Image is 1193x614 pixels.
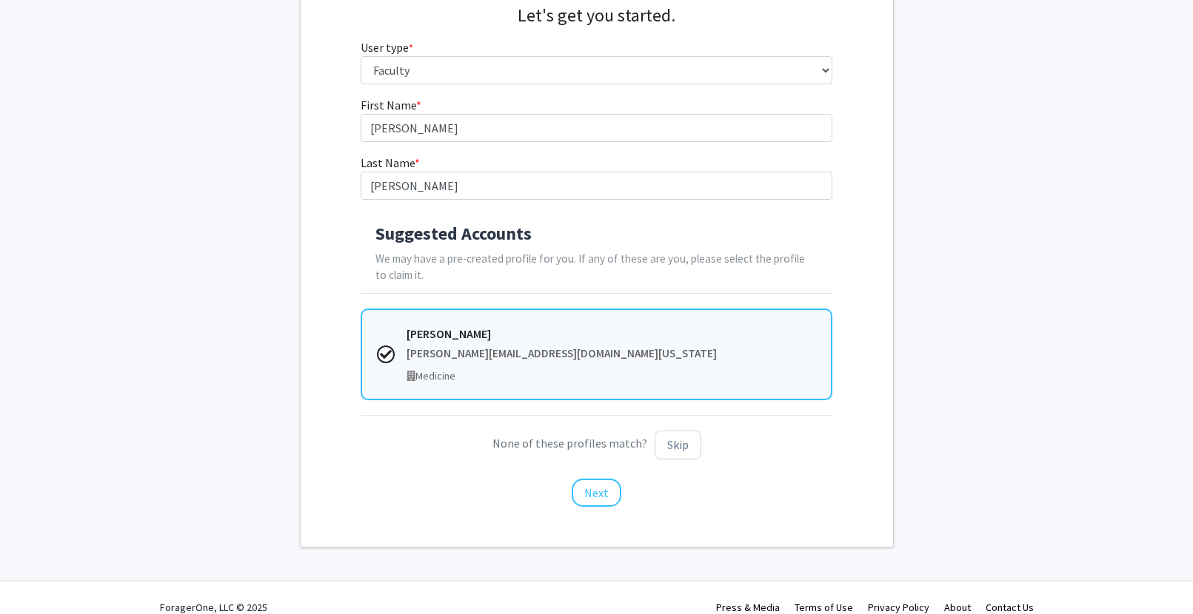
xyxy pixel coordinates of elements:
iframe: Chat [11,547,63,603]
p: We may have a pre-created profile for you. If any of these are you, please select the profile to ... [375,251,818,285]
p: None of these profiles match? [361,431,832,459]
span: Last Name [361,155,415,170]
h4: Let's get you started. [361,5,832,27]
label: User type [361,38,413,56]
div: [PERSON_NAME][EMAIL_ADDRESS][DOMAIN_NAME][US_STATE] [407,345,816,362]
a: About [944,601,971,614]
span: First Name [361,98,416,112]
h4: Suggested Accounts [375,223,818,245]
button: Next [572,479,621,507]
a: Press & Media [716,601,780,614]
button: Skip [655,431,701,459]
span: Medicine [415,369,455,382]
a: Privacy Policy [868,601,929,614]
a: Contact Us [986,601,1034,614]
div: [PERSON_NAME] [407,325,816,343]
a: Terms of Use [795,601,853,614]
